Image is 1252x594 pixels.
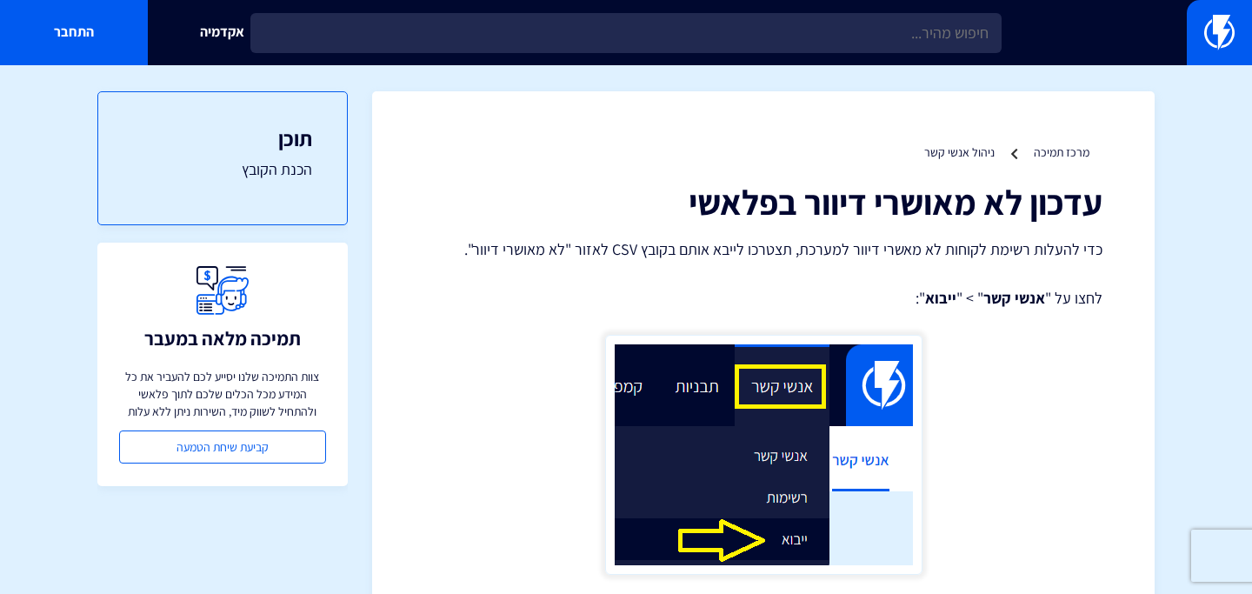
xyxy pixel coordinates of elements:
[424,238,1102,261] p: כדי להעלות רשימת לקוחות לא מאשרי דיוור למערכת, תצטרכו לייבא אותם בקובץ CSV לאזור "לא מאושרי דיוור".
[983,288,1045,308] strong: אנשי קשר
[119,368,326,420] p: צוות התמיכה שלנו יסייע לכם להעביר את כל המידע מכל הכלים שלכם לתוך פלאשי ולהתחיל לשווק מיד, השירות...
[119,430,326,464] a: קביעת שיחת הטמעה
[133,158,312,181] a: הכנת הקובץ
[924,144,995,160] a: ניהול אנשי קשר
[424,287,1102,310] p: לחצו על " " > " ":
[250,13,1002,53] input: חיפוש מהיר...
[144,328,301,349] h3: תמיכה מלאה במעבר
[925,288,956,308] strong: ייבוא
[1034,144,1089,160] a: מרכז תמיכה
[133,127,312,150] h3: תוכן
[424,183,1102,221] h1: עדכון לא מאושרי דיוור בפלאשי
